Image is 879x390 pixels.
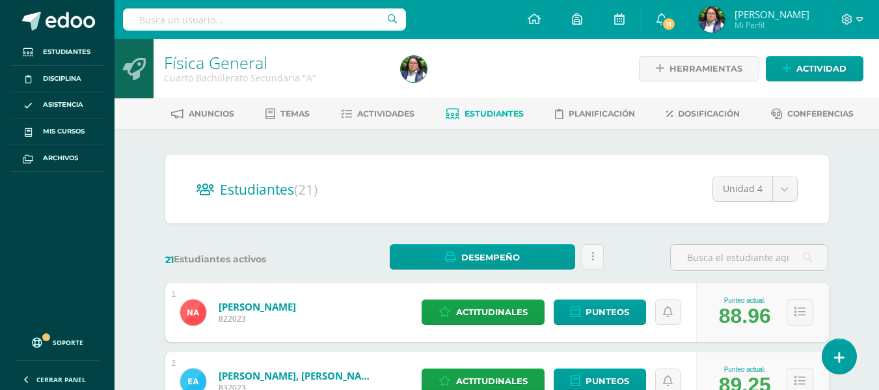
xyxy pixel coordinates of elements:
[554,299,646,325] a: Punteos
[53,338,83,347] span: Soporte
[43,74,81,84] span: Disciplina
[10,66,104,92] a: Disciplina
[43,126,85,137] span: Mis cursos
[43,153,78,163] span: Archivos
[164,51,267,74] a: Física General
[787,109,854,118] span: Conferencias
[123,8,406,31] input: Busca un usuario...
[189,109,234,118] span: Anuncios
[465,109,524,118] span: Estudiantes
[678,109,740,118] span: Dosificación
[357,109,414,118] span: Actividades
[265,104,310,124] a: Temas
[219,369,375,382] a: [PERSON_NAME], [PERSON_NAME]
[456,300,528,324] span: Actitudinales
[390,244,575,270] a: Desempeño
[180,299,206,326] img: 2fd23629d8a299ef94b2488699a7896a.png
[164,72,385,84] div: Cuarto Bachillerato Secundaria 'A'
[735,8,809,21] span: [PERSON_NAME]
[171,104,234,124] a: Anuncios
[43,47,90,57] span: Estudiantes
[461,245,520,270] span: Desempeño
[666,104,740,124] a: Dosificación
[671,245,828,270] input: Busca el estudiante aquí...
[294,180,318,199] span: (21)
[699,7,725,33] img: 7ab285121826231a63682abc32cdc9f2.png
[766,56,863,81] a: Actividad
[165,254,174,266] span: 21
[341,104,414,124] a: Actividades
[771,104,854,124] a: Conferencias
[172,359,176,368] div: 2
[401,56,427,82] img: 7ab285121826231a63682abc32cdc9f2.png
[219,313,296,324] span: 822023
[10,145,104,172] a: Archivos
[164,53,385,72] h1: Física General
[10,118,104,145] a: Mis cursos
[719,366,771,373] div: Punteo actual:
[422,299,545,325] a: Actitudinales
[669,57,742,81] span: Herramientas
[719,304,771,328] div: 88.96
[172,290,176,299] div: 1
[10,92,104,119] a: Asistencia
[43,100,83,110] span: Asistencia
[219,300,296,313] a: [PERSON_NAME]
[165,253,323,266] label: Estudiantes activos
[723,176,763,201] span: Unidad 4
[569,109,635,118] span: Planificación
[280,109,310,118] span: Temas
[220,180,318,199] span: Estudiantes
[36,375,86,384] span: Cerrar panel
[662,17,676,31] span: 11
[446,104,524,124] a: Estudiantes
[796,57,846,81] span: Actividad
[555,104,635,124] a: Planificación
[639,56,759,81] a: Herramientas
[735,20,809,31] span: Mi Perfil
[713,176,797,201] a: Unidad 4
[586,300,629,324] span: Punteos
[719,297,771,304] div: Punteo actual:
[16,325,99,357] a: Soporte
[10,39,104,66] a: Estudiantes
